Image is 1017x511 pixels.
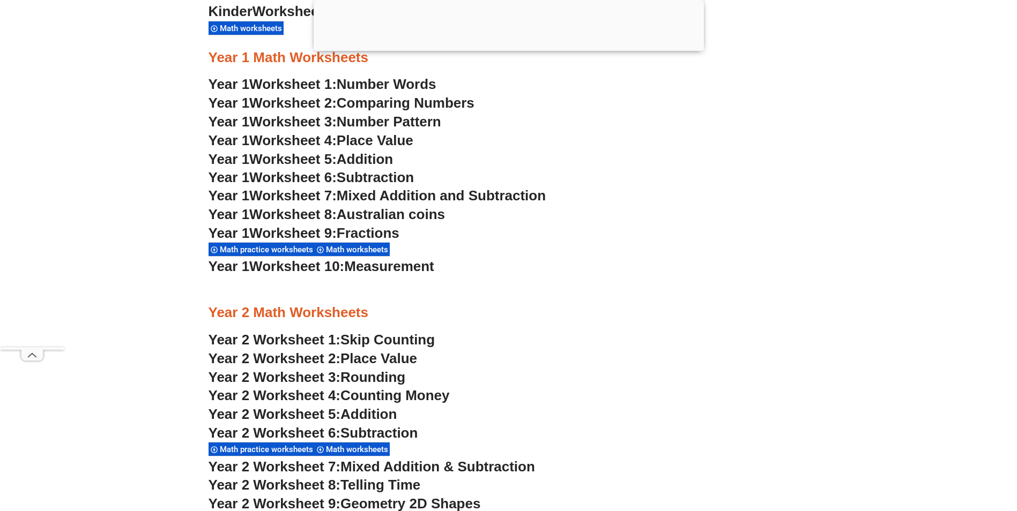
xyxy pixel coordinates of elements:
a: Year 2 Worksheet 4:Counting Money [209,387,450,403]
span: Math worksheets [326,245,391,254]
span: Year 2 Worksheet 5: [209,406,341,422]
span: Year 2 Worksheet 8: [209,477,341,493]
span: Worksheet 10: [249,258,344,274]
span: Place Value [337,132,413,148]
span: Math practice worksheets [220,245,316,254]
span: Counting Money [340,387,450,403]
span: Worksheet 5: [249,151,337,167]
span: Place Value [340,350,417,366]
a: Year 1Worksheet 9:Fractions [209,225,399,241]
span: Rounding [340,369,405,385]
span: Addition [340,406,397,422]
span: Fractions [337,225,399,241]
span: Year 2 Worksheet 3: [209,369,341,385]
div: Math practice worksheets [209,442,315,456]
a: Year 1Worksheet 6:Subtraction [209,169,414,185]
span: Kinder [209,3,253,19]
span: Worksheet 25: [253,3,347,19]
span: Number Pattern [337,114,441,130]
a: Year 1Worksheet 4:Place Value [209,132,413,148]
a: Year 1Worksheet 10:Measurement [209,258,434,274]
div: Math worksheets [315,242,390,257]
span: Worksheet 6: [249,169,337,185]
h3: Year 2 Math Worksheets [209,304,809,322]
a: Year 2 Worksheet 2:Place Value [209,350,418,366]
span: Worksheet 1: [249,76,337,92]
span: Year 2 Worksheet 1: [209,332,341,348]
span: Mixed Addition and Subtraction [337,187,546,204]
span: Year 2 Worksheet 7: [209,459,341,475]
span: Worksheet 9: [249,225,337,241]
span: Skip Counting [340,332,435,348]
span: Worksheet 3: [249,114,337,130]
span: Australian coins [337,206,445,222]
iframe: Chat Widget [838,390,1017,511]
span: Worksheet 8: [249,206,337,222]
a: Year 1Worksheet 5:Addition [209,151,394,167]
div: Math worksheets [209,21,284,35]
div: Math practice worksheets [209,242,315,257]
a: Year 2 Worksheet 7:Mixed Addition & Subtraction [209,459,535,475]
span: Worksheet 2: [249,95,337,111]
a: Year 1Worksheet 3:Number Pattern [209,114,441,130]
span: Math practice worksheets [220,445,316,454]
span: Math worksheets [220,24,285,33]
h3: Year 1 Math Worksheets [209,49,809,67]
a: Year 1Worksheet 7:Mixed Addition and Subtraction [209,187,546,204]
span: Math worksheets [326,445,391,454]
span: Year 2 Worksheet 6: [209,425,341,441]
span: Number Words [337,76,436,92]
div: Math worksheets [315,442,390,456]
a: Year 2 Worksheet 5:Addition [209,406,397,422]
span: Year 2 Worksheet 4: [209,387,341,403]
a: Year 1Worksheet 2:Comparing Numbers [209,95,474,111]
a: Year 2 Worksheet 6:Subtraction [209,425,418,441]
span: Worksheet 4: [249,132,337,148]
span: Telling Time [340,477,420,493]
span: Subtraction [340,425,418,441]
span: Measurement [344,258,434,274]
span: Addition [337,151,393,167]
a: Year 2 Worksheet 3:Rounding [209,369,406,385]
span: Subtraction [337,169,414,185]
span: Mixed Addition & Subtraction [340,459,535,475]
span: Year 2 Worksheet 2: [209,350,341,366]
a: Year 2 Worksheet 1:Skip Counting [209,332,435,348]
a: Year 1Worksheet 8:Australian coins [209,206,445,222]
a: Year 1Worksheet 1:Number Words [209,76,436,92]
a: Year 2 Worksheet 8:Telling Time [209,477,421,493]
span: Worksheet 7: [249,187,337,204]
span: Comparing Numbers [337,95,474,111]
